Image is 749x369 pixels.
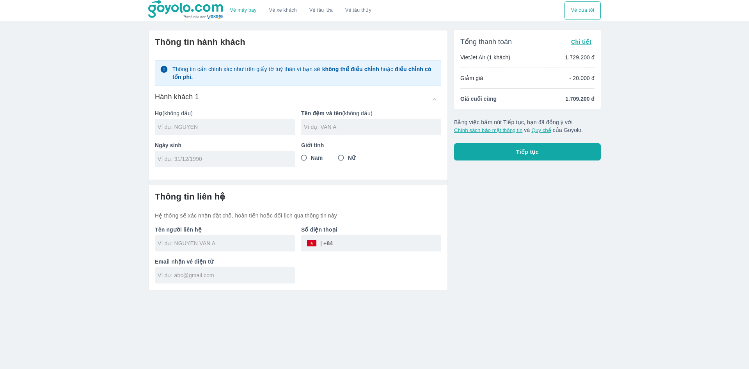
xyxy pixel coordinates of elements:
p: (không dấu) [155,109,295,117]
b: Tên đệm và tên [301,110,342,116]
p: Ngày sinh [155,141,295,149]
a: Vé máy bay [230,7,257,13]
p: (không dấu) [301,109,441,117]
span: Nam [311,154,323,162]
a: Vé xe khách [269,7,297,13]
div: choose transportation mode [224,1,378,20]
h6: Hành khách 1 [155,92,199,102]
button: Vé tàu thủy [339,1,378,20]
input: Ví dụ: abc@gmail.com [158,271,295,279]
button: Vé của tôi [564,1,601,20]
p: 1.729.200 đ [565,53,595,61]
b: Tên người liên hệ [155,226,202,233]
button: Quy chế [531,127,551,133]
input: Ví dụ: NGUYEN [158,123,295,131]
b: Họ [155,110,162,116]
p: Giới tính [301,141,441,149]
p: Hệ thống sẽ xác nhận đặt chỗ, hoàn tiền hoặc đổi lịch qua thông tin này [155,212,441,219]
span: Tiếp tục [516,148,539,156]
b: Email nhận vé điện tử [155,258,213,265]
h6: Thông tin liên hệ [155,191,441,202]
input: Ví dụ: 31/12/1990 [158,155,287,163]
b: Số điện thoại [301,226,337,233]
button: Chi tiết [568,36,595,47]
h6: Thông tin hành khách [155,37,441,48]
span: Tổng thanh toán [460,37,512,46]
p: Giảm giá [460,74,483,82]
span: 1.709.200 đ [565,95,595,103]
p: - 20.000 đ [569,74,595,82]
p: Bằng việc bấm nút Tiếp tục, bạn đã đồng ý với và của Goyolo. [454,118,601,134]
span: Giá cuối cùng [460,95,497,103]
span: Chi tiết [571,39,591,45]
button: Tiếp tục [454,143,601,160]
button: Chính sách bảo mật thông tin [454,127,522,133]
strong: không thể điều chỉnh [322,66,379,72]
a: Vé tàu lửa [303,1,339,20]
p: Thông tin cần chính xác như trên giấy tờ tuỳ thân vì bạn sẽ hoặc [172,65,436,81]
input: Ví dụ: VAN A [304,123,441,131]
p: VietJet Air (1 khách) [460,53,510,61]
div: choose transportation mode [564,1,601,20]
input: Ví dụ: NGUYEN VAN A [158,239,295,247]
span: Nữ [348,154,355,162]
